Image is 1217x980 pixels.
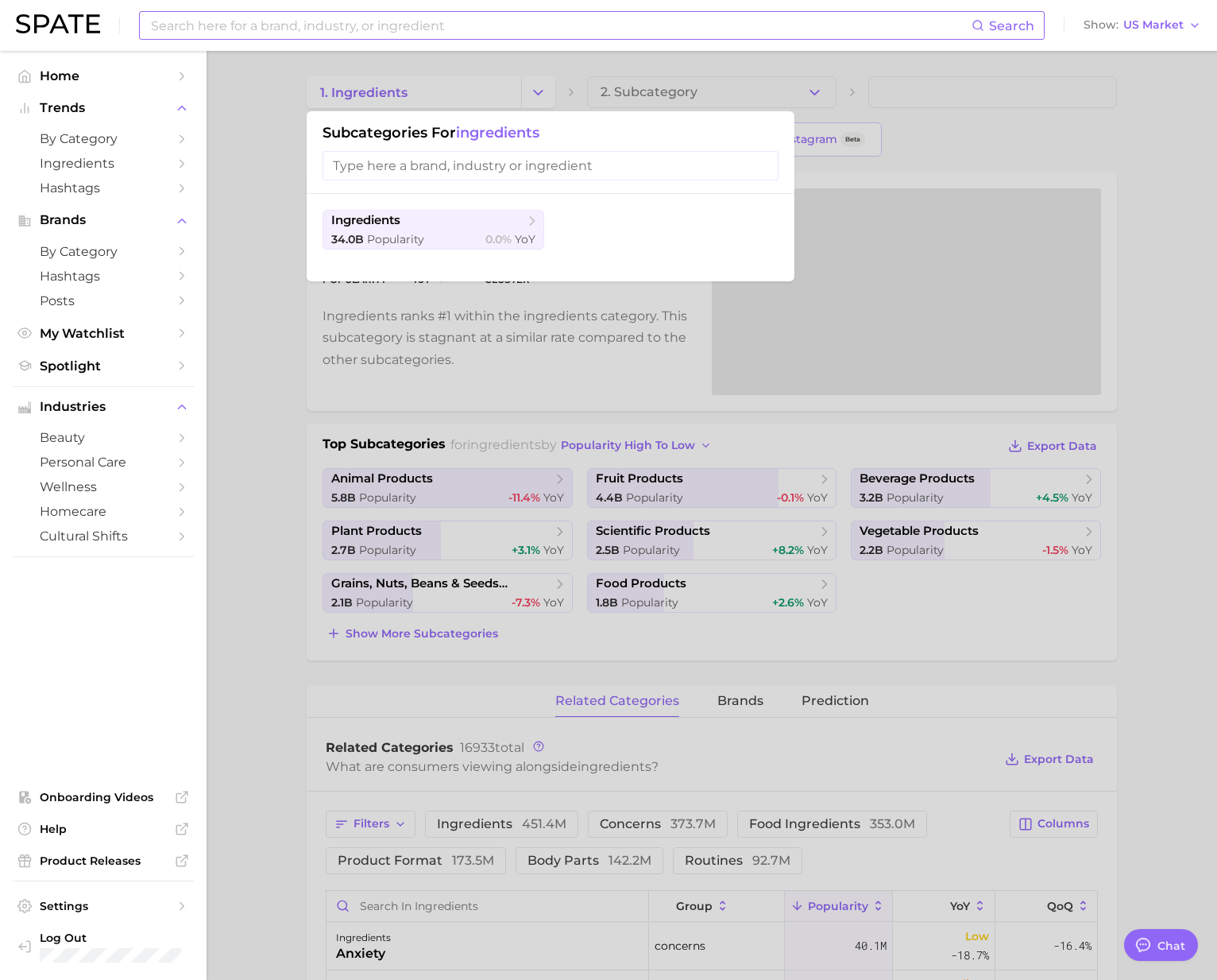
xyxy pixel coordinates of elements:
a: beauty [13,425,194,450]
h1: Subcategories for [323,124,778,141]
button: ShowUS Market [1080,15,1205,36]
span: homecare [40,504,167,519]
span: Industries [40,400,167,414]
span: 0.0% [485,232,512,246]
a: Posts [13,289,194,313]
span: Popularity [367,232,424,246]
a: Onboarding Videos [13,785,194,809]
img: SPATE [16,14,100,33]
span: cultural shifts [40,529,167,544]
a: Settings [13,894,194,918]
a: Hashtags [13,176,194,200]
span: Hashtags [40,269,167,284]
span: Show [1084,21,1118,29]
a: by Category [13,239,194,264]
a: Help [13,817,194,841]
span: personal care [40,455,167,470]
span: Brands [40,213,167,227]
span: Hashtags [40,180,167,196]
span: YoY [515,232,535,246]
span: Posts [40,293,167,308]
a: Ingredients [13,151,194,176]
input: Type here a brand, industry or ingredient [323,151,778,180]
span: Product Releases [40,854,167,868]
button: ingredients34.0b Popularity0.0% YoY [323,210,544,250]
span: Log Out [40,931,240,945]
span: wellness [40,479,167,494]
a: Product Releases [13,849,194,873]
input: Search here for a brand, industry, or ingredient [149,12,972,39]
a: cultural shifts [13,524,194,548]
a: homecare [13,499,194,524]
a: personal care [13,450,194,475]
span: Spotlight [40,358,167,374]
span: 34.0b [331,232,364,246]
button: Trends [13,96,194,120]
span: My Watchlist [40,326,167,341]
span: Search [989,18,1034,33]
span: ingredients [331,213,400,228]
button: Industries [13,395,194,419]
span: Settings [40,899,167,913]
span: beauty [40,430,167,445]
button: Brands [13,208,194,232]
span: Trends [40,101,167,115]
span: by Category [40,131,167,146]
a: Spotlight [13,354,194,378]
a: Hashtags [13,264,194,289]
a: My Watchlist [13,321,194,346]
span: US Market [1123,21,1184,29]
a: Log out. Currently logged in with e-mail jessica.leslie@augustinusbader.com. [13,926,194,967]
span: Home [40,68,167,83]
span: ingredients [456,124,539,141]
span: Help [40,822,167,836]
span: Onboarding Videos [40,790,167,804]
span: Ingredients [40,156,167,171]
span: by Category [40,244,167,259]
a: wellness [13,475,194,499]
a: Home [13,64,194,88]
a: by Category [13,126,194,151]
